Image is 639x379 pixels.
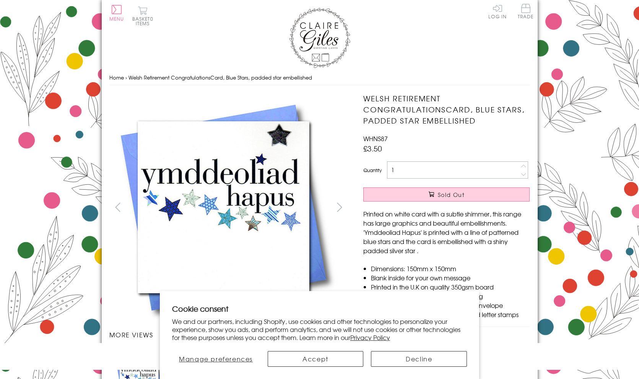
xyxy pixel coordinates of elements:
[109,93,339,322] img: Welsh Retirement CongratulationsCard, Blue Stars, padded star embellished
[109,198,127,216] button: prev
[109,15,124,22] span: Menu
[363,167,382,174] label: Quantity
[363,134,388,143] span: WHNS87
[172,317,467,341] p: We and our partners, including Shopify, use cookies and other technologies to personalize your ex...
[289,8,350,68] img: Claire Giles Greetings Cards
[109,5,124,21] button: Menu
[125,74,127,81] span: ›
[371,351,467,367] button: Decline
[438,191,465,198] span: Sold Out
[371,282,530,291] li: Printed in the U.K on quality 350gsm board
[350,333,390,342] a: Privacy Policy
[371,273,530,282] li: Blank inside for your own message
[363,143,382,154] span: £3.50
[488,4,507,19] a: Log In
[363,187,530,202] button: Sold Out
[268,351,364,367] button: Accept
[109,330,348,339] h3: More views
[172,351,260,367] button: Manage preferences
[109,74,124,81] a: Home
[132,6,153,26] button: Basket0 items
[371,264,530,273] li: Dimensions: 150mm x 150mm
[518,4,534,19] span: Trade
[518,4,534,20] a: Trade
[109,70,530,86] nav: breadcrumbs
[136,15,153,27] span: 0 items
[363,93,530,126] h1: Welsh Retirement CongratulationsCard, Blue Stars, padded star embellished
[179,354,253,363] span: Manage preferences
[172,303,467,314] h2: Cookie consent
[331,198,348,216] button: next
[128,74,312,81] span: Welsh Retirement CongratulationsCard, Blue Stars, padded star embellished
[363,209,530,255] p: Printed on white card with a subtle shimmer, this range has large graphics and beautiful embellis...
